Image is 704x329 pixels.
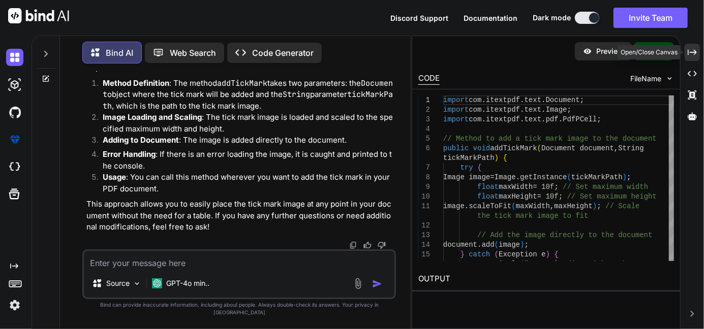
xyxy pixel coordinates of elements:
[252,47,314,59] p: Code Generator
[567,106,571,114] span: ;
[6,76,23,93] img: darkAi-studio
[443,202,465,210] span: image
[525,241,529,249] span: ;
[541,106,545,114] span: .
[103,135,179,145] strong: Adding to Document
[533,13,571,23] span: Dark mode
[418,240,430,250] div: 14
[482,96,486,104] span: .
[486,106,520,114] span: itextpdf
[516,202,550,210] span: maxWidth
[567,192,657,201] span: // Set maximum height
[378,241,386,249] img: dislike
[418,231,430,240] div: 13
[95,149,394,172] li: : If there is an error loading the image, it is caught and printed to the console.
[8,8,69,23] img: Bind AI
[390,14,448,22] span: Discord Support
[520,173,567,181] span: getInstance
[418,124,430,134] div: 4
[477,241,481,249] span: .
[418,259,430,269] div: 16
[511,202,515,210] span: (
[469,106,481,114] span: com
[563,183,648,191] span: // Set maximum width
[418,202,430,211] div: 11
[443,154,495,162] span: tickMarkPath
[533,183,537,191] span: =
[546,192,559,201] span: 10f
[563,115,597,123] span: PdfPCell
[486,96,520,104] span: itextpdf
[520,260,524,268] span: (
[418,163,430,173] div: 7
[418,192,430,202] div: 10
[95,135,394,149] li: : The image is added directly to the document.
[283,89,310,100] code: String
[554,202,593,210] span: maxHeight
[499,250,545,258] span: Exception e
[537,144,541,152] span: (
[103,172,126,182] strong: Usage
[665,74,674,83] img: chevron down
[166,278,209,288] p: GPT-4o min..
[541,115,545,123] span: .
[593,202,597,210] span: )
[469,250,490,258] span: catch
[217,78,267,88] code: addTickMark
[618,144,644,152] span: String
[546,250,550,258] span: )
[490,173,494,181] span: =
[95,172,394,194] li: : You can call this method wherever you want to add the tick mark in your PDF document.
[546,96,580,104] span: Document
[499,241,520,249] span: image
[571,173,623,181] span: tickMarkPath
[418,95,430,105] div: 1
[464,14,517,22] span: Documentation
[103,89,393,111] code: tickMarkPath
[486,260,490,268] span: .
[516,173,520,181] span: .
[418,134,430,144] div: 5
[495,241,499,249] span: (
[152,278,162,288] img: GPT-4o mini
[605,202,639,210] span: // Scale
[554,183,558,191] span: ;
[443,96,469,104] span: import
[477,192,499,201] span: float
[6,49,23,66] img: darkChat
[103,149,156,159] strong: Error Handling
[583,47,592,56] img: preview
[418,182,430,192] div: 9
[495,154,499,162] span: )
[525,96,542,104] span: text
[499,192,537,201] span: maxHeight
[525,115,542,123] span: text
[499,183,533,191] span: maxWidth
[541,183,554,191] span: 10f
[465,202,469,210] span: .
[461,250,465,258] span: }
[477,231,652,239] span: // Add the image directly to the document
[443,135,657,143] span: // Method to add a tick mark image to the document
[103,78,169,88] strong: Method Definition
[537,192,541,201] span: =
[469,202,511,210] span: scaleToFit
[418,173,430,182] div: 8
[618,45,681,59] div: Open/Close Canvas
[520,96,524,104] span: .
[418,144,430,153] div: 6
[443,115,469,123] span: import
[469,260,473,268] span: .
[469,96,481,104] span: com
[567,173,571,181] span: (
[546,115,559,123] span: pdf
[418,115,430,124] div: 3
[490,260,520,268] span: println
[473,144,491,152] span: void
[520,106,524,114] span: .
[469,115,481,123] span: com
[486,115,520,123] span: itextpdf
[443,144,469,152] span: public
[349,241,357,249] img: copy
[482,115,486,123] span: .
